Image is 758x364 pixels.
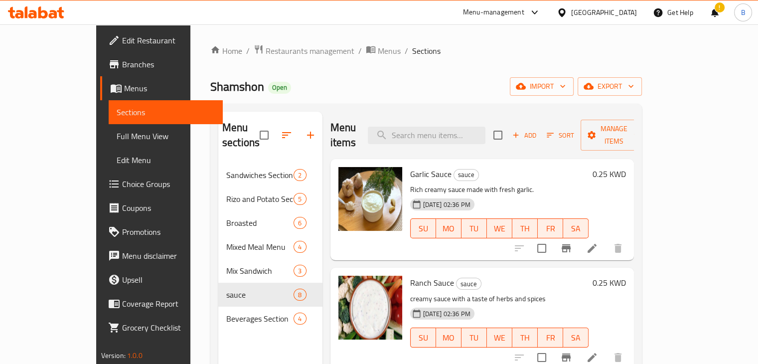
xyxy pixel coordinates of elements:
div: Rizo and Potato Section [226,193,294,205]
a: Menus [100,76,223,100]
div: items [294,193,306,205]
h2: Menu sections [222,120,260,150]
button: TU [461,328,487,348]
span: SA [567,221,585,236]
div: items [294,217,306,229]
span: Restaurants management [266,45,354,57]
div: Sandwiches Section [226,169,294,181]
a: Branches [100,52,223,76]
a: Edit Restaurant [100,28,223,52]
div: Broasted6 [218,211,322,235]
span: Coverage Report [122,298,215,310]
a: Restaurants management [254,44,354,57]
button: WE [487,328,512,348]
div: Beverages Section [226,313,294,325]
a: Edit menu item [586,352,598,364]
button: export [578,77,642,96]
span: Manage items [589,123,639,148]
span: export [586,80,634,93]
div: Open [268,82,291,94]
p: creamy sauce with a taste of herbs and spices [410,293,589,305]
span: Sort sections [275,123,299,147]
span: Edit Restaurant [122,34,215,46]
div: Sandwiches Section2 [218,163,322,187]
div: Mix Sandwich3 [218,259,322,283]
button: Branch-specific-item [554,236,578,260]
span: Version: [101,349,126,362]
button: FR [538,218,563,238]
nav: breadcrumb [210,44,642,57]
span: Garlic Sauce [410,167,452,182]
span: 1.0.0 [127,349,143,362]
button: MO [436,328,461,348]
div: Mixed Meal Menu4 [218,235,322,259]
button: TH [512,328,538,348]
button: Add [508,128,540,143]
div: items [294,169,306,181]
nav: Menu sections [218,159,322,335]
span: Grocery Checklist [122,322,215,334]
span: MO [440,331,457,345]
span: TU [465,331,483,345]
span: B [741,7,745,18]
span: Open [268,83,291,92]
span: Mixed Meal Menu [226,241,294,253]
input: search [368,127,485,144]
h6: 0.25 KWD [593,167,626,181]
span: 5 [294,194,305,204]
a: Sections [109,100,223,124]
button: FR [538,328,563,348]
span: Select to update [531,238,552,259]
span: FR [542,221,559,236]
span: [DATE] 02:36 PM [419,200,474,209]
a: Menus [366,44,401,57]
span: Ranch Sauce [410,275,454,290]
button: delete [606,236,630,260]
span: Coupons [122,202,215,214]
div: items [294,265,306,277]
button: Sort [544,128,577,143]
span: 3 [294,266,305,276]
span: SA [567,331,585,345]
span: Menu disclaimer [122,250,215,262]
span: TU [465,221,483,236]
span: import [518,80,566,93]
span: Promotions [122,226,215,238]
span: Edit Menu [117,154,215,166]
a: Edit menu item [586,242,598,254]
span: Shamshon [210,75,264,98]
a: Upsell [100,268,223,292]
a: Grocery Checklist [100,316,223,340]
a: Menu disclaimer [100,244,223,268]
button: Manage items [581,120,647,151]
button: TH [512,218,538,238]
span: 4 [294,242,305,252]
h2: Menu items [330,120,356,150]
span: 4 [294,314,305,324]
div: items [294,289,306,301]
button: TU [461,218,487,238]
div: sauce [456,278,481,290]
span: TH [516,221,534,236]
span: 6 [294,218,305,228]
span: FR [542,331,559,345]
span: Upsell [122,274,215,286]
button: SA [563,218,589,238]
span: Broasted [226,217,294,229]
div: items [294,241,306,253]
h6: 0.25 KWD [593,276,626,290]
span: Full Menu View [117,130,215,142]
button: SU [410,218,436,238]
span: Menus [124,82,215,94]
span: Choice Groups [122,178,215,190]
span: sauce [456,278,481,290]
p: Rich creamy sauce made with fresh garlic. [410,183,589,196]
span: Add item [508,128,540,143]
span: WE [491,221,508,236]
span: Branches [122,58,215,70]
div: Beverages Section4 [218,307,322,331]
button: import [510,77,574,96]
div: Mix Sandwich [226,265,294,277]
span: sauce [454,169,478,181]
a: Full Menu View [109,124,223,148]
